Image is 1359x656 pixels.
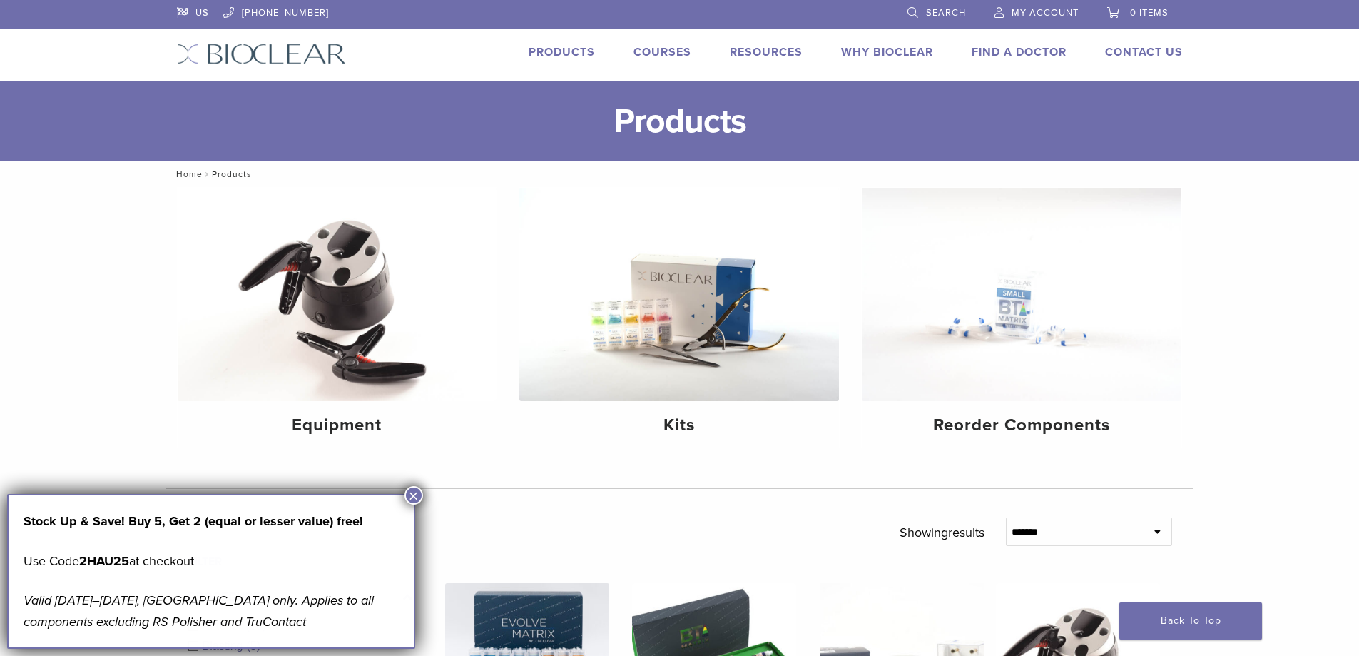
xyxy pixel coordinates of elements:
[519,188,839,401] img: Kits
[972,45,1067,59] a: Find A Doctor
[862,188,1181,401] img: Reorder Components
[178,188,497,401] img: Equipment
[633,45,691,59] a: Courses
[79,553,129,569] strong: 2HAU25
[166,161,1193,187] nav: Products
[862,188,1181,448] a: Reorder Components
[189,413,486,438] h4: Equipment
[178,188,497,448] a: Equipment
[1105,45,1183,59] a: Contact Us
[246,640,260,652] span: (5)
[1012,7,1079,19] span: My Account
[203,171,212,178] span: /
[1119,602,1262,640] a: Back To Top
[203,640,247,652] span: Blasting
[172,169,203,179] a: Home
[529,45,595,59] a: Products
[24,550,399,572] p: Use Code at checkout
[519,188,839,448] a: Kits
[177,44,346,64] img: Bioclear
[404,486,423,505] button: Close
[1130,7,1169,19] span: 0 items
[926,7,966,19] span: Search
[730,45,803,59] a: Resources
[873,413,1170,438] h4: Reorder Components
[531,413,828,438] h4: Kits
[841,45,933,59] a: Why Bioclear
[24,592,374,630] em: Valid [DATE]–[DATE], [GEOGRAPHIC_DATA] only. Applies to all components excluding RS Polisher and ...
[24,513,363,529] strong: Stock Up & Save! Buy 5, Get 2 (equal or lesser value) free!
[900,518,984,547] p: Showing results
